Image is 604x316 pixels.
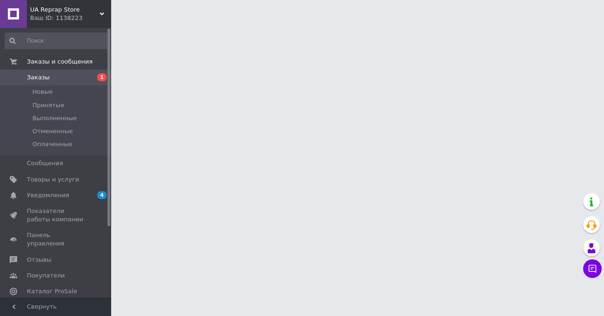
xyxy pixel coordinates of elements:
[32,140,72,148] span: Оплаченные
[97,73,107,81] span: 1
[27,191,69,200] span: Уведомления
[32,101,64,110] span: Принятые
[30,14,111,22] div: Ваш ID: 1138223
[32,88,53,96] span: Новые
[27,231,86,248] span: Панель управления
[27,159,63,168] span: Сообщения
[27,271,65,280] span: Покупатели
[32,127,73,135] span: Отмененные
[27,207,86,224] span: Показатели работы компании
[32,114,77,123] span: Выполненные
[27,256,51,264] span: Отзывы
[583,259,602,278] button: Чат с покупателем
[27,175,79,184] span: Товары и услуги
[30,6,100,14] span: UA Reprap Store
[27,287,77,296] span: Каталог ProSale
[27,58,93,66] span: Заказы и сообщения
[5,32,109,49] input: Поиск
[97,191,107,199] span: 4
[27,73,50,82] span: Заказы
